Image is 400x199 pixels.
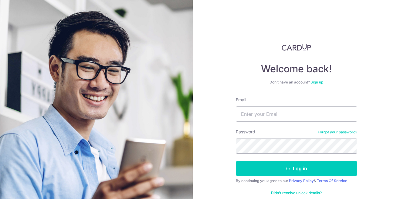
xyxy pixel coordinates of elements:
[236,97,246,103] label: Email
[236,161,357,176] button: Log in
[236,106,357,122] input: Enter your Email
[236,63,357,75] h4: Welcome back!
[282,44,311,51] img: CardUp Logo
[236,80,357,85] div: Don’t have an account?
[318,130,357,135] a: Forgot your password?
[289,178,314,183] a: Privacy Policy
[236,129,255,135] label: Password
[317,178,347,183] a: Terms Of Service
[236,178,357,183] div: By continuing you agree to our &
[271,191,322,195] a: Didn't receive unlock details?
[310,80,323,84] a: Sign up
